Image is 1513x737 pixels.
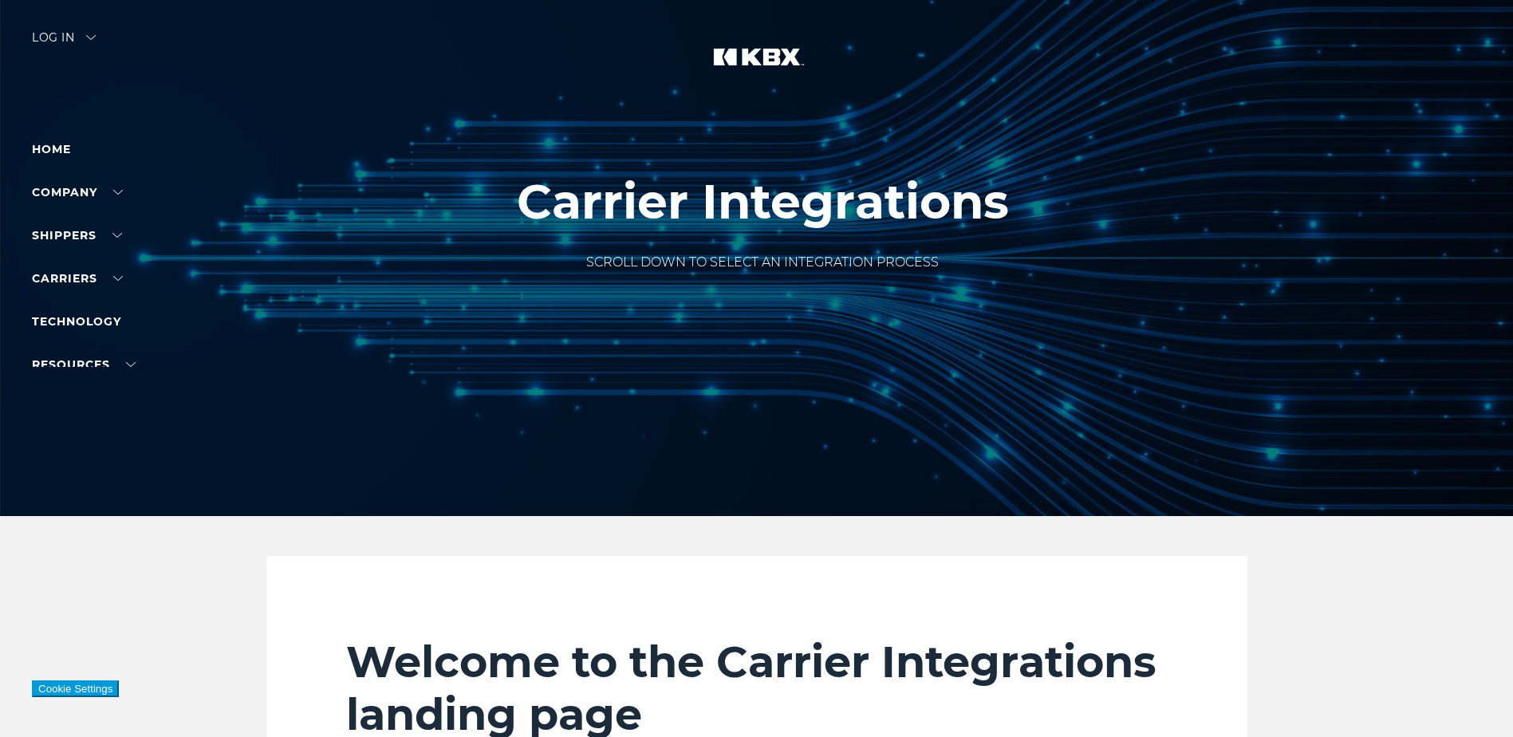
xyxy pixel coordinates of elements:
[517,253,1009,272] p: SCROLL DOWN TO SELECT AN INTEGRATION PROCESS
[32,142,71,156] a: Home
[32,228,122,242] a: SHIPPERS
[517,175,1009,229] h1: Carrier Integrations
[697,32,817,102] img: kbx logo
[32,271,123,286] a: Carriers
[32,314,121,329] a: Technology
[32,680,119,697] button: Cookie Settings
[32,185,123,199] a: Company
[86,35,96,40] img: arrow
[32,32,96,55] div: Log in
[32,357,136,372] a: RESOURCES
